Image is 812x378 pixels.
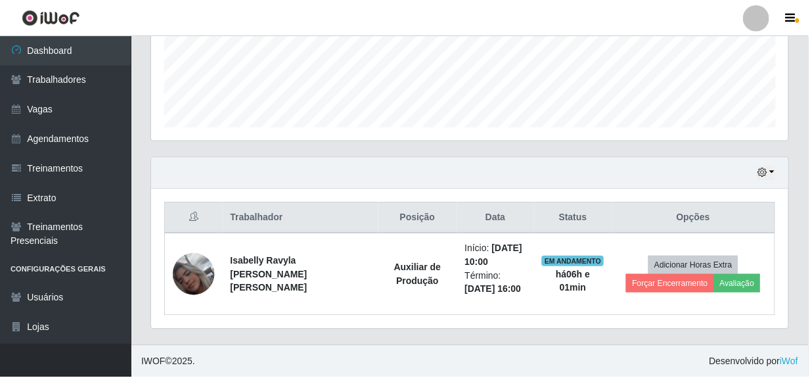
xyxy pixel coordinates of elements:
[466,244,524,268] time: [DATE] 10:00
[629,275,717,294] button: Forçar Encerramento
[466,243,528,270] li: Início:
[544,257,606,268] span: EM ANDAMENTO
[615,204,778,235] th: Opções
[380,204,459,235] th: Posição
[223,204,380,235] th: Trabalhador
[651,257,741,275] button: Adicionar Horas Extra
[466,285,523,296] time: [DATE] 16:00
[717,275,763,294] button: Avaliação
[22,10,80,26] img: CoreUI Logo
[142,356,196,370] span: © 2025 .
[395,263,443,287] strong: Auxiliar de Produção
[783,358,801,368] a: iWof
[459,204,536,235] th: Data
[231,256,308,295] strong: Isabelly Ravyla [PERSON_NAME] [PERSON_NAME]
[173,238,215,313] img: 1700658195519.jpeg
[558,270,593,295] strong: há 06 h e 01 min
[142,358,166,368] span: IWOF
[466,270,528,298] li: Término:
[536,204,614,235] th: Status
[712,356,801,370] span: Desenvolvido por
